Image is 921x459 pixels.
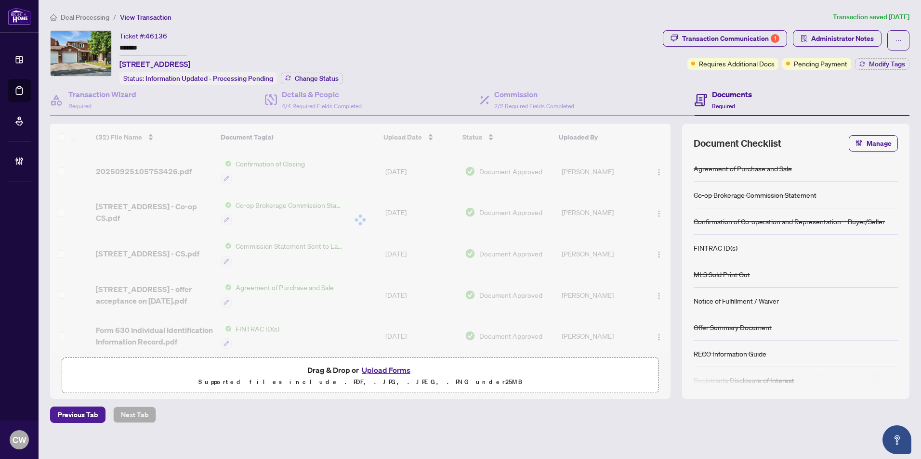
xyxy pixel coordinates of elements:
article: Transaction saved [DATE] [833,12,909,23]
button: Manage [849,135,898,152]
span: Modify Tags [869,61,905,67]
span: Change Status [295,75,339,82]
span: Document Checklist [694,137,781,150]
div: MLS Sold Print Out [694,269,750,280]
button: Transaction Communication1 [663,30,787,47]
h4: Details & People [282,89,362,100]
span: Previous Tab [58,407,98,422]
button: Modify Tags [855,58,909,70]
span: Required [68,102,92,110]
span: 4/4 Required Fields Completed [282,102,362,110]
span: solution [801,35,807,42]
span: Pending Payment [794,58,847,69]
img: logo [8,7,31,25]
img: IMG-40748496_1.jpg [51,31,111,76]
div: Co-op Brokerage Commission Statement [694,190,816,200]
span: ellipsis [895,37,902,44]
div: Ticket #: [119,30,167,41]
div: Status: [119,72,277,85]
span: Administrator Notes [811,31,874,46]
span: View Transaction [120,13,171,22]
button: Upload Forms [359,364,413,376]
div: Agreement of Purchase and Sale [694,163,792,174]
button: Next Tab [113,407,156,423]
div: Offer Summary Document [694,322,772,332]
button: Change Status [281,73,343,84]
span: CW [13,433,26,446]
span: Information Updated - Processing Pending [145,74,273,83]
div: RECO Information Guide [694,348,766,359]
button: Previous Tab [50,407,105,423]
span: home [50,14,57,21]
span: Manage [867,136,892,151]
button: Administrator Notes [793,30,882,47]
span: Requires Additional Docs [699,58,775,69]
span: Drag & Drop orUpload FormsSupported files include .PDF, .JPG, .JPEG, .PNG under25MB [62,358,658,394]
div: 1 [771,34,779,43]
span: Deal Processing [61,13,109,22]
span: 2/2 Required Fields Completed [494,102,574,110]
p: Supported files include .PDF, .JPG, .JPEG, .PNG under 25 MB [68,376,653,388]
h4: Documents [712,89,752,100]
h4: Commission [494,89,574,100]
div: FINTRAC ID(s) [694,242,737,253]
div: Notice of Fulfillment / Waiver [694,295,779,306]
span: Required [712,102,735,110]
span: 46136 [145,32,167,40]
h4: Transaction Wizard [68,89,136,100]
span: Drag & Drop or [307,364,413,376]
span: [STREET_ADDRESS] [119,58,190,70]
button: Open asap [882,425,911,454]
div: Transaction Communication [682,31,779,46]
div: Confirmation of Co-operation and Representation—Buyer/Seller [694,216,885,227]
li: / [113,12,116,23]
